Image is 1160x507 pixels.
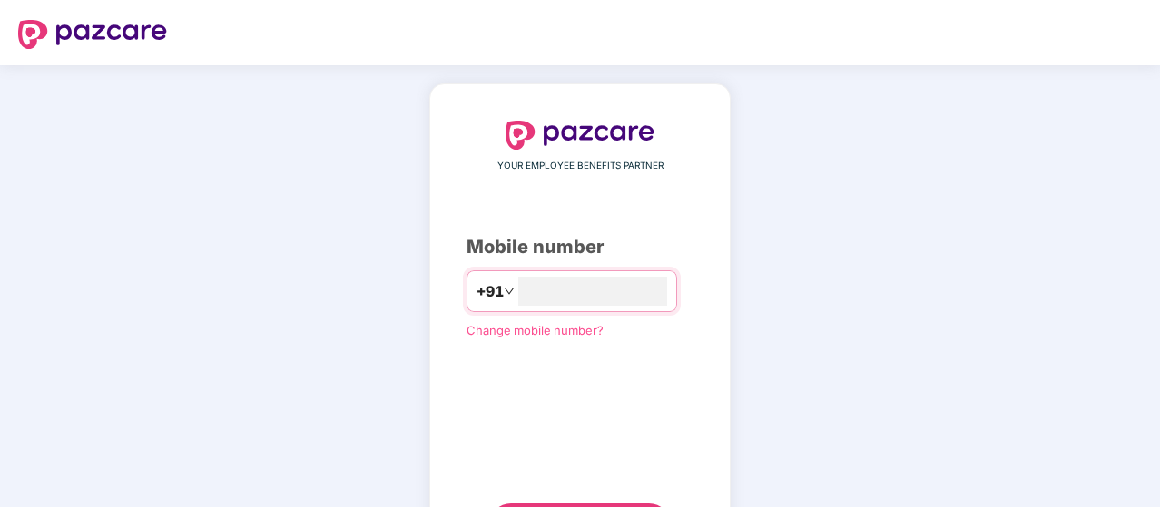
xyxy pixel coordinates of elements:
[477,280,504,303] span: +91
[506,121,654,150] img: logo
[467,323,604,337] a: Change mobile number?
[497,159,664,173] span: YOUR EMPLOYEE BENEFITS PARTNER
[18,20,167,49] img: logo
[467,233,693,261] div: Mobile number
[504,286,515,297] span: down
